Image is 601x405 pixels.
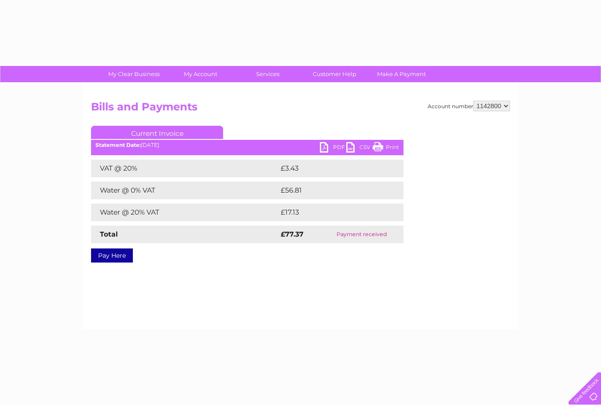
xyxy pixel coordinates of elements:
a: Customer Help [298,66,371,82]
td: Payment received [320,226,403,243]
td: £3.43 [279,160,383,177]
td: £17.13 [279,204,383,221]
td: £56.81 [279,182,385,199]
a: Services [231,66,304,82]
b: Statement Date: [95,142,141,148]
td: Water @ 20% VAT [91,204,279,221]
strong: Total [100,230,118,238]
a: Print [373,142,399,155]
a: Make A Payment [365,66,438,82]
a: CSV [346,142,373,155]
a: My Account [165,66,237,82]
div: Account number [428,101,510,111]
td: Water @ 0% VAT [91,182,279,199]
h2: Bills and Payments [91,101,510,117]
div: [DATE] [91,142,403,148]
a: Current Invoice [91,126,223,139]
td: VAT @ 20% [91,160,279,177]
a: PDF [320,142,346,155]
strong: £77.37 [281,230,304,238]
a: My Clear Business [98,66,170,82]
a: Pay Here [91,248,133,263]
